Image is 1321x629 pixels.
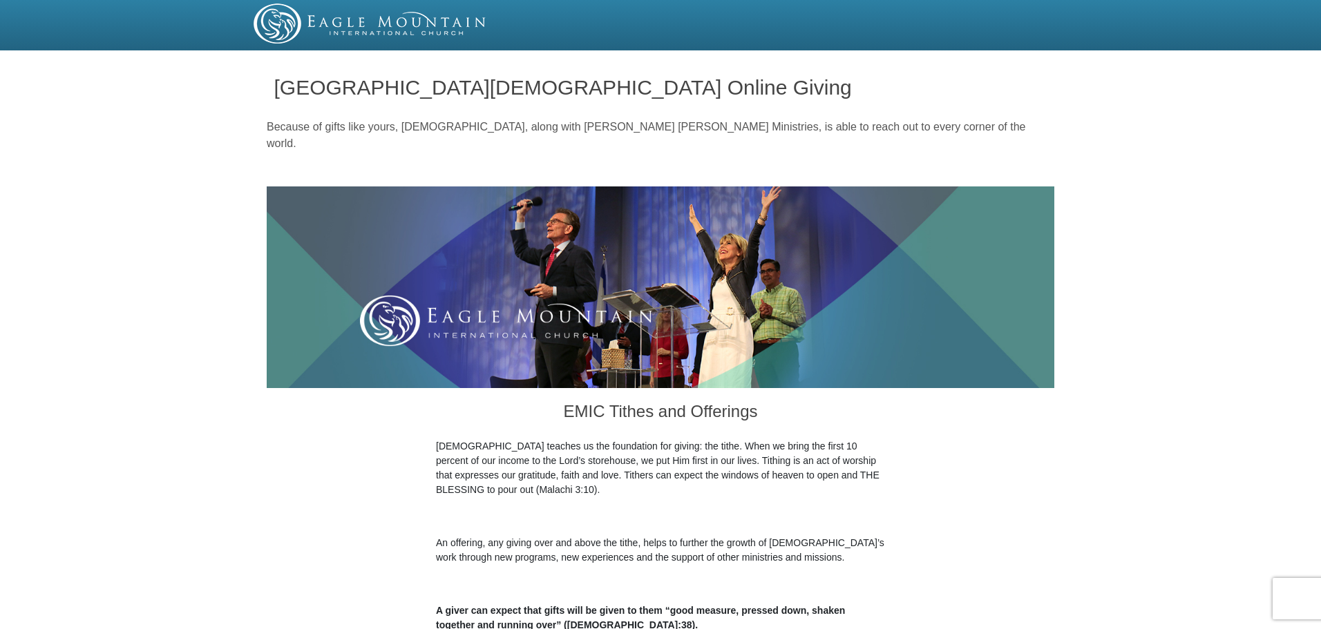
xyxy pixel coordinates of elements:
p: An offering, any giving over and above the tithe, helps to further the growth of [DEMOGRAPHIC_DAT... [436,536,885,565]
img: EMIC [254,3,487,43]
h3: EMIC Tithes and Offerings [436,388,885,439]
h1: [GEOGRAPHIC_DATA][DEMOGRAPHIC_DATA] Online Giving [274,76,1047,99]
p: Because of gifts like yours, [DEMOGRAPHIC_DATA], along with [PERSON_NAME] [PERSON_NAME] Ministrie... [267,119,1054,152]
p: [DEMOGRAPHIC_DATA] teaches us the foundation for giving: the tithe. When we bring the first 10 pe... [436,439,885,497]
